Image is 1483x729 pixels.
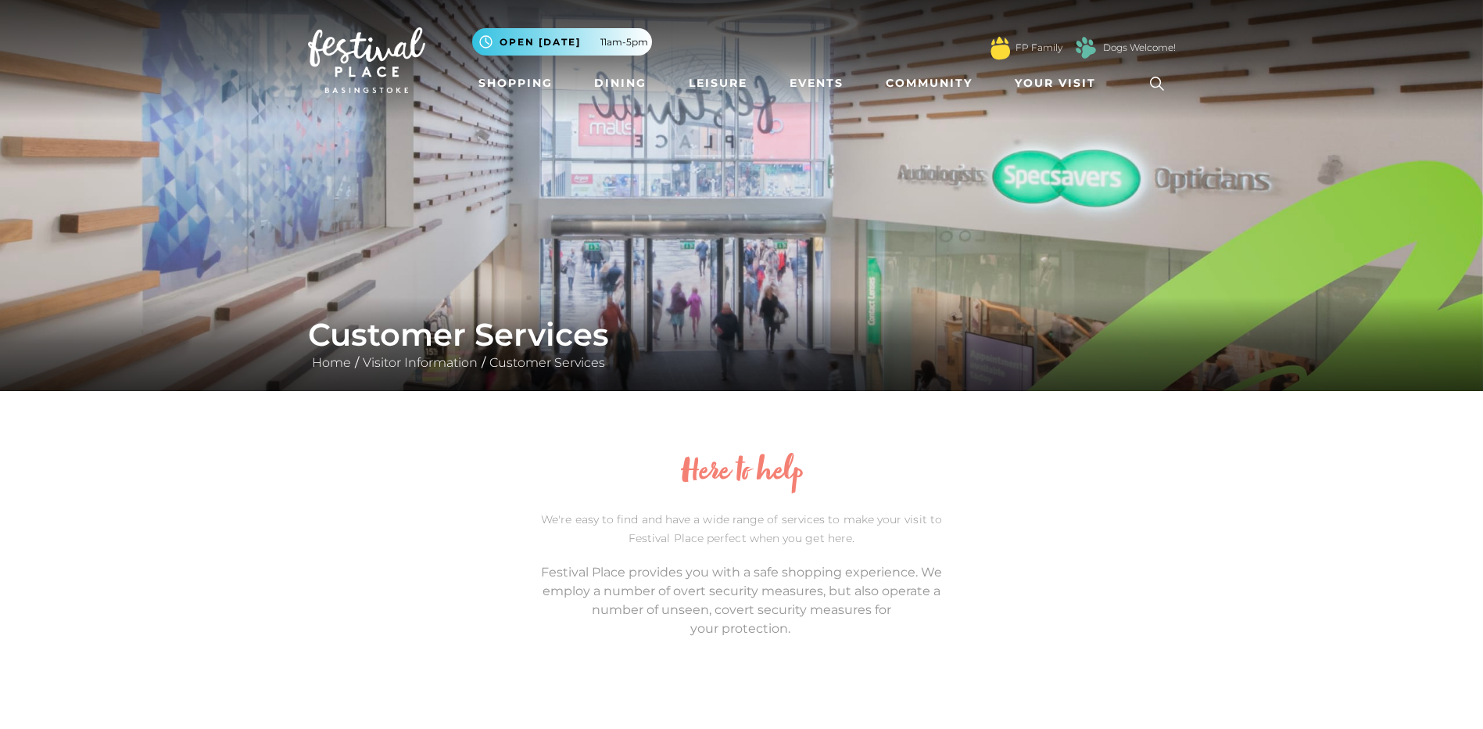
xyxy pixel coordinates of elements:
img: Festival Place Logo [308,27,425,93]
div: / / [296,316,1187,372]
button: Open [DATE] 11am-5pm [472,28,652,56]
a: Your Visit [1008,69,1110,98]
a: FP Family [1016,41,1062,55]
h1: Customer Services [308,316,1176,354]
h2: Here to help [531,455,953,490]
span: 11am-5pm [600,35,648,49]
span: Your Visit [1015,75,1096,92]
a: Dining [588,69,653,98]
a: Visitor Information [359,355,482,370]
span: your protection. [690,621,790,636]
span: Festival Place provides you with a safe shopping experience. We employ a number of overt security... [541,565,942,617]
a: Customer Services [485,355,609,370]
a: Shopping [472,69,559,98]
a: Events [783,69,850,98]
a: Leisure [682,69,754,98]
a: Community [879,69,979,98]
a: Home [308,355,355,370]
span: We're easy to find and have a wide range of services to make your visit to Festival Place perfect... [541,512,942,545]
a: Dogs Welcome! [1103,41,1176,55]
span: Open [DATE] [500,35,581,49]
